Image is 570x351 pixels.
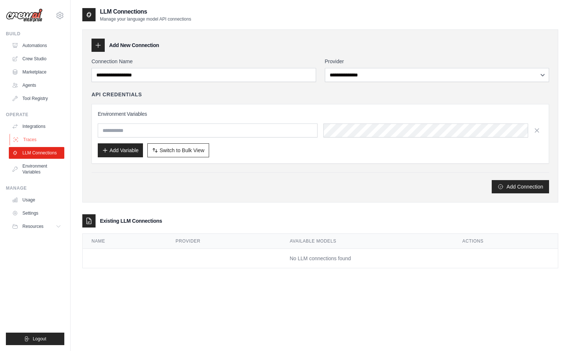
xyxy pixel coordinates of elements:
[109,42,159,49] h3: Add New Connection
[9,121,64,132] a: Integrations
[9,66,64,78] a: Marketplace
[100,16,191,22] p: Manage your language model API connections
[9,194,64,206] a: Usage
[325,58,549,65] label: Provider
[10,134,65,146] a: Traces
[92,91,142,98] h4: API Credentials
[9,160,64,178] a: Environment Variables
[98,143,143,157] button: Add Variable
[6,31,64,37] div: Build
[159,147,204,154] span: Switch to Bulk View
[83,249,558,268] td: No LLM connections found
[281,234,454,249] th: Available Models
[454,234,558,249] th: Actions
[83,234,167,249] th: Name
[6,333,64,345] button: Logout
[98,110,543,118] h3: Environment Variables
[9,93,64,104] a: Tool Registry
[9,79,64,91] a: Agents
[6,112,64,118] div: Operate
[22,223,43,229] span: Resources
[167,234,281,249] th: Provider
[9,53,64,65] a: Crew Studio
[492,180,549,193] button: Add Connection
[6,185,64,191] div: Manage
[9,221,64,232] button: Resources
[9,40,64,51] a: Automations
[6,8,43,22] img: Logo
[100,7,191,16] h2: LLM Connections
[100,217,162,225] h3: Existing LLM Connections
[147,143,209,157] button: Switch to Bulk View
[9,207,64,219] a: Settings
[33,336,46,342] span: Logout
[92,58,316,65] label: Connection Name
[9,147,64,159] a: LLM Connections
